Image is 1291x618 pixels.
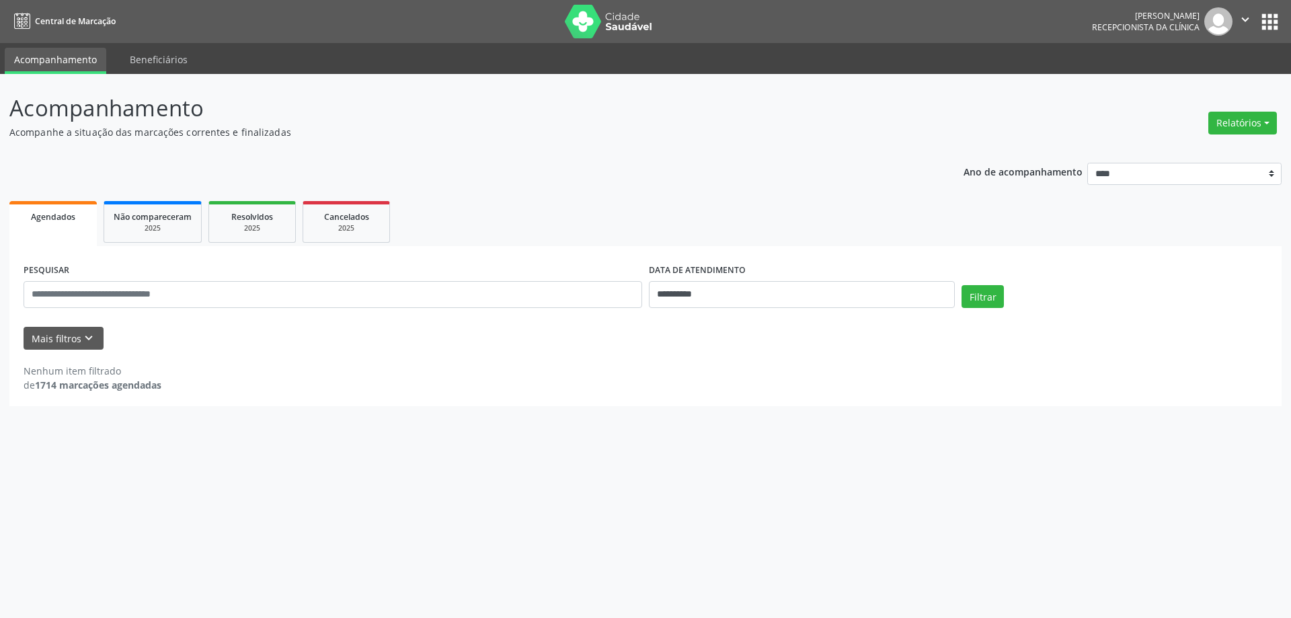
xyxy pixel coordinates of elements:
span: Central de Marcação [35,15,116,27]
span: Cancelados [324,211,369,223]
button: Mais filtroskeyboard_arrow_down [24,327,104,350]
img: img [1204,7,1233,36]
button: Relatórios [1208,112,1277,134]
span: Resolvidos [231,211,273,223]
i:  [1238,12,1253,27]
a: Acompanhamento [5,48,106,74]
button: Filtrar [962,285,1004,308]
p: Acompanhe a situação das marcações correntes e finalizadas [9,125,900,139]
div: 2025 [114,223,192,233]
span: Não compareceram [114,211,192,223]
a: Central de Marcação [9,10,116,32]
div: 2025 [313,223,380,233]
div: Nenhum item filtrado [24,364,161,378]
p: Ano de acompanhamento [964,163,1083,180]
a: Beneficiários [120,48,197,71]
button: apps [1258,10,1282,34]
span: Recepcionista da clínica [1092,22,1200,33]
div: [PERSON_NAME] [1092,10,1200,22]
div: 2025 [219,223,286,233]
button:  [1233,7,1258,36]
label: DATA DE ATENDIMENTO [649,260,746,281]
span: Agendados [31,211,75,223]
div: de [24,378,161,392]
strong: 1714 marcações agendadas [35,379,161,391]
label: PESQUISAR [24,260,69,281]
p: Acompanhamento [9,91,900,125]
i: keyboard_arrow_down [81,331,96,346]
